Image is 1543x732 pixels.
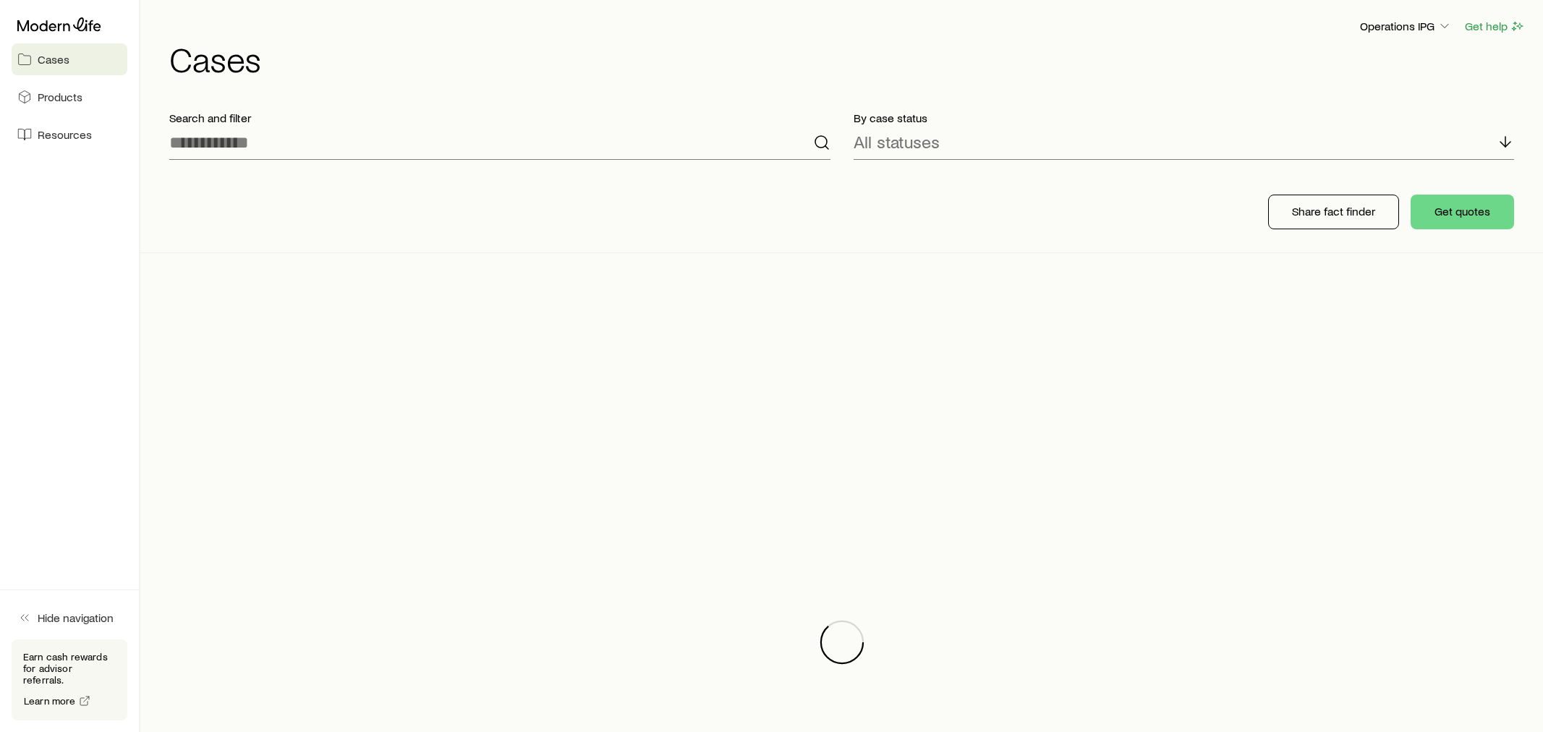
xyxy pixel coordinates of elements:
span: Cases [38,52,69,67]
button: Operations IPG [1359,18,1453,35]
button: Share fact finder [1268,195,1399,229]
p: By case status [854,111,1515,125]
button: Hide navigation [12,602,127,634]
p: Search and filter [169,111,830,125]
span: Learn more [24,696,76,706]
a: Products [12,81,127,113]
span: Hide navigation [38,610,114,625]
p: All statuses [854,132,940,152]
button: Get quotes [1411,195,1514,229]
h1: Cases [169,41,1526,76]
p: Earn cash rewards for advisor referrals. [23,651,116,686]
p: Operations IPG [1360,19,1452,33]
span: Resources [38,127,92,142]
div: Earn cash rewards for advisor referrals.Learn more [12,639,127,720]
span: Products [38,90,82,104]
button: Get help [1464,18,1526,35]
p: Share fact finder [1292,204,1375,218]
a: Cases [12,43,127,75]
a: Resources [12,119,127,150]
